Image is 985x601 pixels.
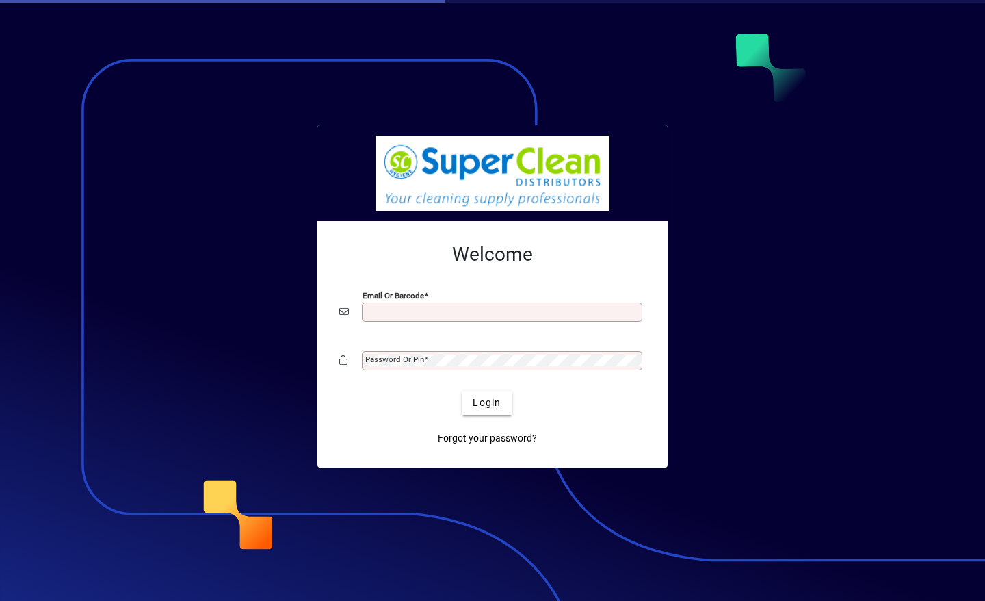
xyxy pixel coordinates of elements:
a: Forgot your password? [432,426,542,451]
span: Forgot your password? [438,431,537,446]
span: Login [473,396,501,410]
mat-label: Email or Barcode [363,290,424,300]
h2: Welcome [339,243,646,266]
mat-label: Password or Pin [365,355,424,364]
button: Login [462,391,512,415]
